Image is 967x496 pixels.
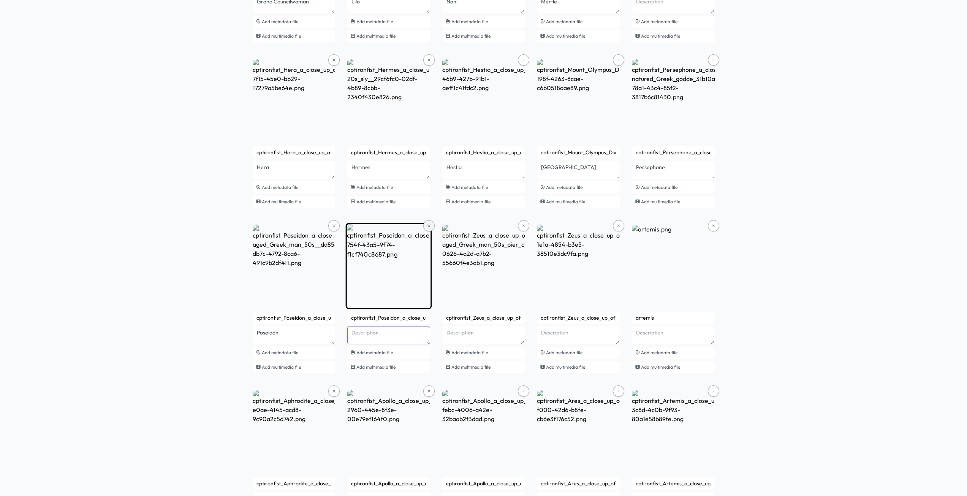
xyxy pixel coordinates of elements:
span: Add multimedia file [641,33,680,39]
input: Name (cptironfist_Apollo_a_close_up_of_a_luminous_Greek_god_ageless_w_05f0ba1f-2960-445e-8f3e-00e... [347,477,430,490]
input: Name (cptironfist_Artemis_a_close_up_of_a_fierce_Greek_goddess_ageles_ebd7cb15-3c8d-4c0b-9f93-80a... [632,477,715,490]
input: Name (cptironfist_Poseidon_a_close_up_of_a_mighty_Greek_god_ageless_w_771e11cd-754f-43a5-9f74-f1c... [347,312,430,324]
span: Add multimedia file [262,199,301,204]
img: cptironfist_Poseidon_a_close_up_of_a_mighty_Greek_god_ageless_w_771e11cd-754f-43a5-9f74-f1cf740c8... [346,223,432,309]
input: Name (cptironfist_Zeus_a_close_up_of_a_towering_Greek_god_ageless_yet_bdd0a228-1e1a-4854-b3e5-385... [537,312,620,324]
input: Name (cptironfist_Hera_a_close_up_of_a_regal_Greek_goddess_ageless_wi_040e3e92-7f15-45e0-bb29-172... [253,146,336,158]
span: Add metadata file [641,19,677,24]
span: Add metadata file [641,350,677,355]
input: Name (cptironfist_Persephone_a_close_up_of_a_dual-natured_Greek_godde_31b10a0a-78a1-43c4-85f2-381... [632,146,715,158]
img: cptironfist_Persephone_a_close_up_of_a_dual-natured_Greek_godde_31b10a0a-78a1-43c4-85f2-3817b6c81... [632,59,715,142]
span: Add multimedia file [451,33,491,39]
span: Add multimedia file [262,364,301,370]
input: Name (cptironfist_Mount_Olympus_Divine_Summit_A_colossal_marble_citad_77484788-198f-4263-8cae-c6b... [537,146,620,158]
span: Add metadata file [451,184,488,190]
img: cptironfist_Artemis_a_close_up_of_a_fierce_Greek_goddess_ageles_ebd7cb15-3c8d-4c0b-9f93-80a1e58b8... [632,390,715,473]
span: Add metadata file [451,350,488,355]
input: Name (cptironfist_Hestia_a_close_up_of_a_serene_Greek_goddess_ageless_1ab954eb-46b9-427b-91b1-aef... [442,146,525,158]
span: Add multimedia file [641,364,680,370]
span: Add metadata file [356,19,393,24]
img: cptironfist_Zeus_a_close_up_of_a_towering_Greek_god_ageless_yet_bdd0a228-1e1a-4854-b3e5-38510e3dc... [537,225,620,307]
img: cptironfist_Hestia_a_close_up_of_a_serene_Greek_goddess_ageless_1ab954eb-46b9-427b-91b1-aeff1c41f... [442,59,525,142]
span: Add multimedia file [451,199,491,204]
span: Add multimedia file [356,33,396,39]
img: artemis.png [632,225,715,307]
img: cptironfist_Ares_a_close_up_of_a_brutal_Greek_god_ageless_with__87af8ab7-f000-42d6-b8fe-cb6e3f176... [537,390,620,473]
img: cptironfist_Aphrodite_a_close_up_of_an_enchanting_Greek_goddess_80f0538c-e0ae-4145-acd8-9c90a2c5d... [253,390,336,473]
span: Add metadata file [356,184,393,190]
span: Add multimedia file [451,364,491,370]
input: Name (cptironfist_Poseidon_a_close_up_of_a_middle-aged_Greek_man_50s__dd85cc3e-db7c-4792-8ca6-491... [253,312,336,324]
input: Name (cptironfist_Ares_a_close_up_of_a_brutal_Greek_god_ageless_with__87af8ab7-f000-42d6-b8fe-cb6... [537,477,620,490]
img: cptironfist_Hermes_a_close_up_of_a_young_Greek_man_mid-20s_sly__29cf6fc0-02df-4b89-8cbb-2340f430e... [347,59,430,142]
span: Add multimedia file [356,364,396,370]
input: Name (cptironfist_Zeus_a_close_up_of_a_middle-aged_Greek_man_50s_pier_c95ab54f-0626-4a2d-a7b2-556... [442,312,525,324]
img: cptironfist_Poseidon_a_close_up_of_a_middle-aged_Greek_man_50s__dd85cc3e-db7c-4792-8ca6-491c9b2df... [253,225,336,307]
img: cptironfist_Hera_a_close_up_of_a_regal_Greek_goddess_ageless_wi_040e3e92-7f15-45e0-bb29-17279a5be... [253,59,336,142]
span: Add multimedia file [546,199,585,204]
span: Add metadata file [546,184,582,190]
span: Add multimedia file [356,199,396,204]
span: Add metadata file [546,350,582,355]
input: Name (artemis) [632,312,715,324]
img: cptironfist_Zeus_a_close_up_of_a_middle-aged_Greek_man_50s_pier_c95ab54f-0626-4a2d-a7b2-55660f4e3... [442,225,525,307]
input: Name (cptironfist_Hermes_a_close_up_of_a_young_Greek_man_mid-20s_sly__29cf6fc0-02df-4b89-8cbb-234... [347,146,430,158]
span: Add metadata file [262,184,298,190]
img: cptironfist_Apollo_a_close_up_of_a_luminous_Greek_god_ageless_w_05f0ba1f-2960-445e-8f3e-00e79ef16... [347,390,430,473]
span: Add multimedia file [546,33,585,39]
img: cptironfist_Mount_Olympus_Divine_Summit_A_colossal_marble_citad_77484788-198f-4263-8cae-c6b0518aa... [537,59,620,142]
span: Add metadata file [356,350,393,355]
span: Add metadata file [451,19,488,24]
span: Add multimedia file [546,364,585,370]
span: Add metadata file [546,19,582,24]
img: cptironfist_Apollo_a_close_up_of_a_young_Greek_man_early_20s_ra_a656c72b-febc-4006-a42e-32baab2f3... [442,390,525,473]
span: Add metadata file [262,350,298,355]
span: Add metadata file [641,184,677,190]
span: Add multimedia file [262,33,301,39]
input: Name (cptironfist_Apollo_a_close_up_of_a_young_Greek_man_early_20s_ra_a656c72b-febc-4006-a42e-32b... [442,477,525,490]
span: Add multimedia file [641,199,680,204]
input: Name (cptironfist_Aphrodite_a_close_up_of_an_enchanting_Greek_goddess_80f0538c-e0ae-4145-acd8-9c9... [253,477,336,490]
span: Add metadata file [262,19,298,24]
